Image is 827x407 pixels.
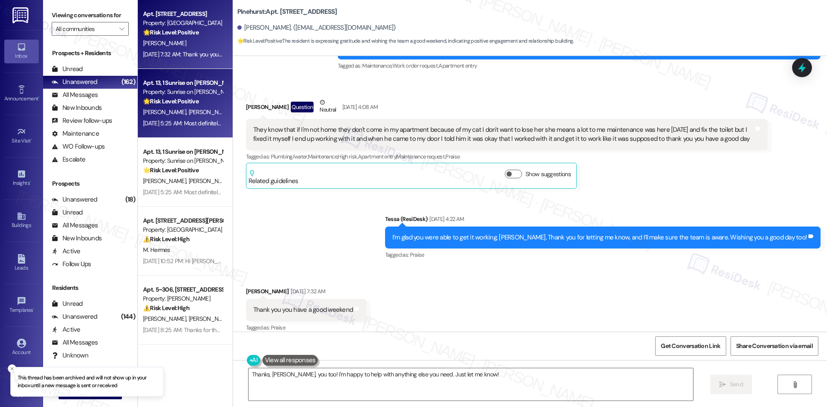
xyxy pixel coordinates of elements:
[52,116,112,125] div: Review follow-ups
[52,299,83,308] div: Unread
[271,324,285,331] span: Praise
[119,310,137,323] div: (144)
[308,153,338,160] span: Maintenance ,
[143,39,186,47] span: [PERSON_NAME]
[143,304,190,312] strong: ⚠️ Risk Level: High
[338,59,821,72] div: Tagged as:
[52,351,88,360] div: Unknown
[38,94,40,100] span: •
[4,124,39,148] a: Site Visit •
[52,103,102,112] div: New Inbounds
[246,150,768,163] div: Tagged as:
[143,246,170,254] span: M. Hermes
[52,78,97,87] div: Unanswered
[30,179,31,185] span: •
[661,342,720,351] span: Get Conversation Link
[237,7,337,16] b: Pinehurst: Apt. [STREET_ADDRESS]
[52,312,97,321] div: Unanswered
[188,315,231,323] span: [PERSON_NAME]
[289,287,325,296] div: [DATE] 7:32 AM
[249,170,298,186] div: Related guidelines
[792,381,798,388] i: 
[719,381,726,388] i: 
[43,283,137,292] div: Residents
[119,75,137,89] div: (162)
[143,294,223,303] div: Property: [PERSON_NAME]
[143,78,223,87] div: Apt. 13, 1 Sunrise on [PERSON_NAME]
[246,321,367,334] div: Tagged as:
[143,28,199,36] strong: 🌟 Risk Level: Positive
[385,214,821,227] div: Tessa (ResiDesk)
[143,285,223,294] div: Apt. 5~306, [STREET_ADDRESS]
[52,325,81,334] div: Active
[246,98,768,119] div: [PERSON_NAME]
[4,40,39,63] a: Inbox
[52,90,98,99] div: All Messages
[143,326,824,334] div: [DATE] 8:25 AM: Thanks for the update, Kaleb. I’m sorry the other issues are still unresolved. I’...
[52,234,102,243] div: New Inbounds
[237,37,282,44] strong: 🌟 Risk Level: Positive
[4,378,39,401] a: Support
[52,155,85,164] div: Escalate
[52,195,97,204] div: Unanswered
[291,102,314,112] div: Question
[710,375,752,394] button: Send
[4,336,39,359] a: Account
[246,287,367,299] div: [PERSON_NAME]
[8,364,16,373] button: Close toast
[52,9,129,22] label: Viewing conversations for
[52,260,91,269] div: Follow Ups
[396,153,445,160] span: Maintenance request ,
[338,153,358,160] span: High risk ,
[43,179,137,188] div: Prospects
[385,249,821,261] div: Tagged as:
[392,62,439,69] span: Work order request ,
[410,251,424,258] span: Praise
[123,193,137,206] div: (18)
[143,50,276,58] div: [DATE] 7:32 AM: Thank you you have a good weekend
[143,97,199,105] strong: 🌟 Risk Level: Positive
[143,235,190,243] strong: ⚠️ Risk Level: High
[318,98,338,116] div: Neutral
[143,108,189,116] span: [PERSON_NAME]
[143,156,223,165] div: Property: Sunrise on [PERSON_NAME]
[4,294,39,317] a: Templates •
[143,9,223,19] div: Apt. [STREET_ADDRESS]
[4,252,39,275] a: Leads
[249,368,693,401] textarea: Thanks, [PERSON_NAME], you too! I'm happy to help with anything else you need. Just let me know!
[271,153,308,160] span: Plumbing/water ,
[143,147,223,156] div: Apt. 13, 1 Sunrise on [PERSON_NAME]
[143,216,223,225] div: Apt. [STREET_ADDRESS][PERSON_NAME]
[358,153,397,160] span: Apartment entry ,
[525,170,571,179] label: Show suggestions
[143,166,199,174] strong: 🌟 Risk Level: Positive
[438,62,477,69] span: Apartment entry
[340,103,378,112] div: [DATE] 4:08 AM
[52,65,83,74] div: Unread
[736,342,813,351] span: Share Conversation via email
[52,338,98,347] div: All Messages
[655,336,726,356] button: Get Conversation Link
[188,177,231,185] span: [PERSON_NAME]
[253,305,353,314] div: Thank you you have a good weekend
[33,306,34,312] span: •
[188,108,231,116] span: [PERSON_NAME]
[730,380,743,389] span: Send
[31,137,32,143] span: •
[143,315,189,323] span: [PERSON_NAME]
[143,225,223,234] div: Property: [GEOGRAPHIC_DATA]
[52,208,83,217] div: Unread
[362,62,392,69] span: Maintenance ,
[52,142,105,151] div: WO Follow-ups
[43,49,137,58] div: Prospects + Residents
[52,247,81,256] div: Active
[12,7,30,23] img: ResiDesk Logo
[392,233,807,242] div: I’m glad you were able to get it working, [PERSON_NAME]. Thank you for letting me know, and I’ll ...
[143,19,223,28] div: Property: [GEOGRAPHIC_DATA]
[56,22,115,36] input: All communities
[52,221,98,230] div: All Messages
[731,336,818,356] button: Share Conversation via email
[4,167,39,190] a: Insights •
[445,153,460,160] span: Praise
[253,125,754,144] div: They know that if I'm not home they don't come in my apartment because of my cat I don't want to ...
